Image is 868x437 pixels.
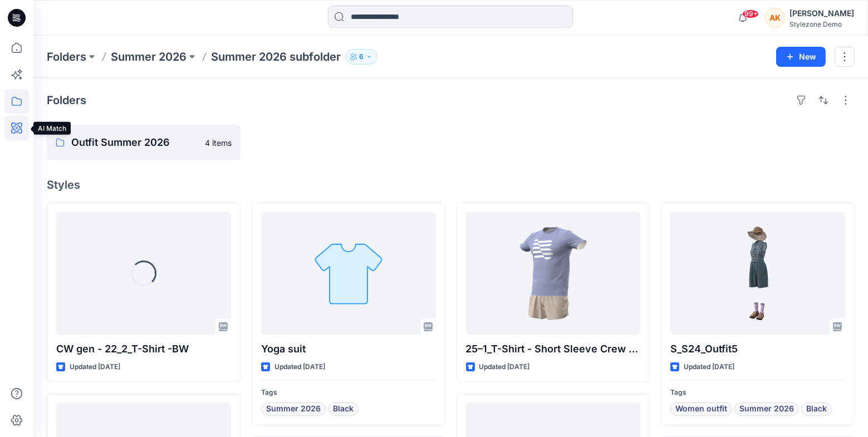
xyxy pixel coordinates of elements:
a: 25–1_T-Shirt - Short Sleeve Crew Neck_M [466,212,641,335]
a: Folders [47,49,86,65]
button: New [776,47,826,67]
p: 4 items [205,137,232,149]
p: Yoga suit [261,341,436,357]
h4: Folders [47,94,86,107]
p: 6 [359,51,364,63]
span: Black [806,402,827,416]
a: S_S24_Outfit5 [670,212,845,335]
span: Summer 2026 [739,402,794,416]
p: Updated [DATE] [684,361,734,373]
a: Yoga suit [261,212,436,335]
p: S_S24_Outfit5 [670,341,845,357]
p: 25–1_T-Shirt - Short Sleeve Crew Neck_M [466,341,641,357]
span: Summer 2026 [266,402,321,416]
p: Tags [261,387,436,399]
h4: Styles [47,178,855,192]
p: Updated [DATE] [479,361,530,373]
p: Outfit Summer 2026 [71,135,198,150]
p: Summer 2026 subfolder [211,49,341,65]
p: CW gen - 22_2_T-Shirt -BW [56,341,231,357]
p: Updated [DATE] [70,361,120,373]
span: Women outfit [675,402,727,416]
p: Updated [DATE] [274,361,325,373]
span: 99+ [742,9,759,18]
span: Black [333,402,354,416]
div: [PERSON_NAME] [789,7,854,20]
p: Tags [670,387,845,399]
a: Summer 2026 [111,49,187,65]
div: AK [765,8,785,28]
button: 6 [345,49,377,65]
div: Stylezone Demo [789,20,854,28]
a: Outfit Summer 20264 items [47,125,241,160]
